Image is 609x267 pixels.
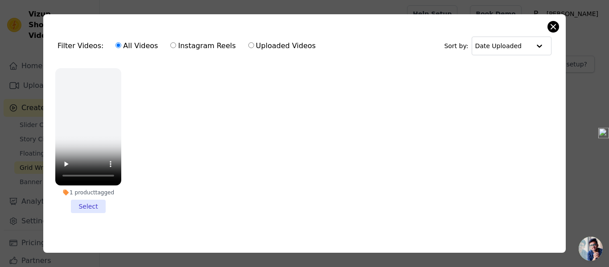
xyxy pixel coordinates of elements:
[579,237,603,261] a: Open chat
[115,40,158,52] label: All Videos
[55,189,121,196] div: 1 product tagged
[58,36,321,56] div: Filter Videos:
[248,40,316,52] label: Uploaded Videos
[170,40,236,52] label: Instagram Reels
[444,37,551,55] div: Sort by:
[548,21,559,32] button: Close modal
